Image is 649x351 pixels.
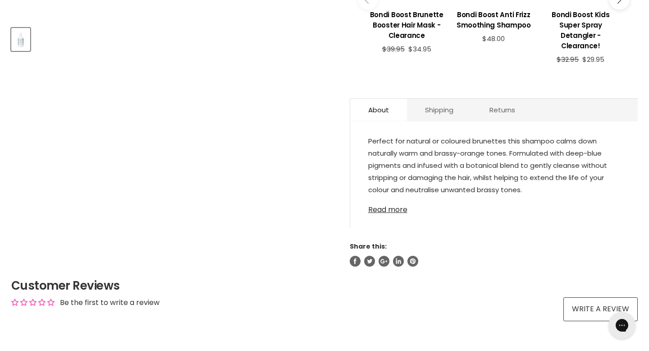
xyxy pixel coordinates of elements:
[368,135,620,198] p: Perfect for natural or coloured brunettes this shampoo calms down naturally warm and brassy-orang...
[563,297,638,321] a: Write a review
[408,44,431,54] span: $34.95
[368,9,446,41] h3: Bondi Boost Brunette Booster Hair Mask - Clearance
[11,277,638,294] h2: Customer Reviews
[542,3,620,55] a: View product:Bondi Boost Kids Super Spray Detangler - Clearance!
[350,242,387,251] span: Share this:
[350,99,407,121] a: About
[455,9,533,30] h3: Bondi Boost Anti Frizz Smoothing Shampoo
[11,297,55,308] div: Average rating is 0.00 stars
[368,199,437,208] strong: WHY YOU'LL LOVE IT
[350,242,638,267] aside: Share this:
[482,34,505,43] span: $48.00
[10,25,335,51] div: Product thumbnails
[12,29,29,50] img: Bondi Boost Brunette Booster Shampoo - Clearance!
[557,55,579,64] span: $32.95
[582,55,604,64] span: $29.95
[11,28,30,51] button: Bondi Boost Brunette Booster Shampoo - Clearance!
[455,3,533,35] a: View product:Bondi Boost Anti Frizz Smoothing Shampoo
[368,3,446,45] a: View product:Bondi Boost Brunette Booster Hair Mask - Clearance
[382,44,405,54] span: $39.95
[471,99,533,121] a: Returns
[407,99,471,121] a: Shipping
[542,9,620,51] h3: Bondi Boost Kids Super Spray Detangler - Clearance!
[368,200,620,214] a: Read more
[604,309,640,342] iframe: Gorgias live chat messenger
[60,298,160,308] div: Be the first to write a review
